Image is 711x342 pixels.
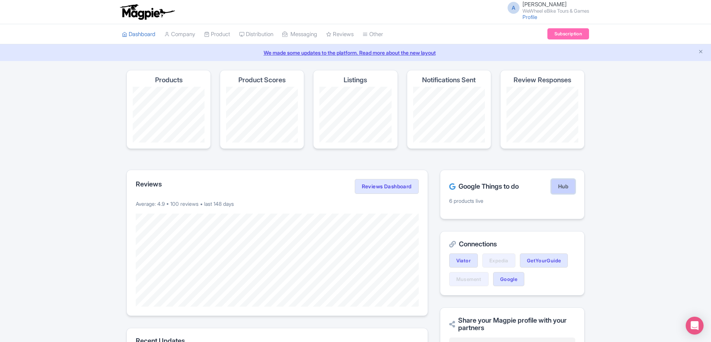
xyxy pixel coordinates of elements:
[449,240,575,248] h2: Connections
[239,24,273,45] a: Distribution
[522,9,589,13] small: WeWheel eBike Tours & Games
[522,14,537,20] a: Profile
[449,197,575,205] p: 6 products live
[503,1,589,13] a: A [PERSON_NAME] WeWheel eBike Tours & Games
[493,272,524,286] a: Google
[282,24,317,45] a: Messaging
[520,253,568,268] a: GetYourGuide
[155,76,183,84] h4: Products
[449,253,478,268] a: Viator
[164,24,195,45] a: Company
[449,317,575,332] h2: Share your Magpie profile with your partners
[522,1,567,8] span: [PERSON_NAME]
[551,179,575,194] a: Hub
[204,24,230,45] a: Product
[4,49,707,57] a: We made some updates to the platform. Read more about the new layout
[449,272,489,286] a: Musement
[686,317,704,335] div: Open Intercom Messenger
[422,76,476,84] h4: Notifications Sent
[326,24,354,45] a: Reviews
[136,180,162,188] h2: Reviews
[238,76,286,84] h4: Product Scores
[698,48,704,57] button: Close announcement
[514,76,571,84] h4: Review Responses
[344,76,367,84] h4: Listings
[355,179,419,194] a: Reviews Dashboard
[482,253,515,268] a: Expedia
[118,4,176,20] img: logo-ab69f6fb50320c5b225c76a69d11143b.png
[122,24,155,45] a: Dashboard
[547,28,589,39] a: Subscription
[363,24,383,45] a: Other
[136,200,419,208] p: Average: 4.9 • 100 reviews • last 148 days
[508,2,519,14] span: A
[449,183,519,190] h2: Google Things to do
